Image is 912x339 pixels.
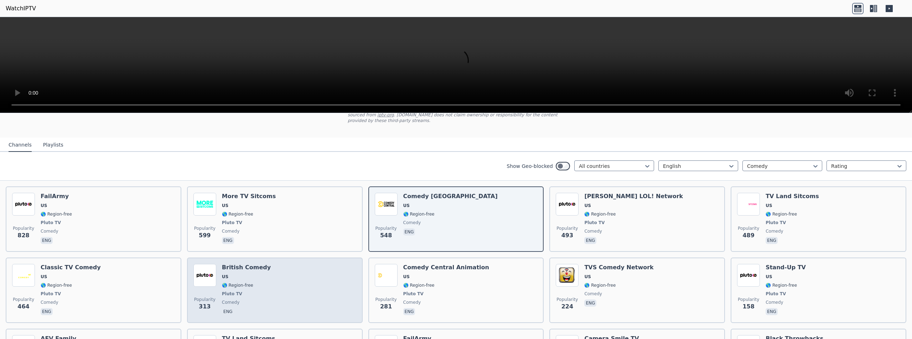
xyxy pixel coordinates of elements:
[584,274,591,280] span: US
[403,220,421,226] span: comedy
[222,193,276,200] h6: More TV Sitcoms
[6,4,36,13] a: WatchIPTV
[737,193,760,216] img: TV Land Sitcoms
[403,300,421,305] span: comedy
[41,274,47,280] span: US
[766,264,806,271] h6: Stand-Up TV
[584,193,683,200] h6: [PERSON_NAME] LOL! Network
[584,203,591,208] span: US
[584,264,653,271] h6: TVS Comedy Network
[766,228,783,234] span: comedy
[403,291,424,297] span: Pluto TV
[375,226,397,231] span: Popularity
[738,297,759,302] span: Popularity
[12,264,35,287] img: Classic TV Comedy
[584,228,602,234] span: comedy
[766,291,786,297] span: Pluto TV
[41,308,53,315] p: eng
[403,308,415,315] p: eng
[222,228,240,234] span: comedy
[41,220,61,226] span: Pluto TV
[556,193,579,216] img: Kevin Hart's LOL! Network
[766,211,797,217] span: 🌎 Region-free
[17,302,29,311] span: 464
[403,282,435,288] span: 🌎 Region-free
[556,226,578,231] span: Popularity
[41,282,72,288] span: 🌎 Region-free
[403,211,435,217] span: 🌎 Region-free
[380,231,392,240] span: 548
[584,237,596,244] p: eng
[584,220,605,226] span: Pluto TV
[561,231,573,240] span: 493
[13,297,34,302] span: Popularity
[12,193,35,216] img: FailArmy
[41,193,72,200] h6: FailArmy
[766,237,778,244] p: eng
[194,226,216,231] span: Popularity
[556,264,579,287] img: TVS Comedy Network
[380,302,392,311] span: 281
[222,274,228,280] span: US
[41,300,58,305] span: comedy
[766,203,772,208] span: US
[41,228,58,234] span: comedy
[222,211,253,217] span: 🌎 Region-free
[375,297,397,302] span: Popularity
[199,231,211,240] span: 599
[766,308,778,315] p: eng
[375,193,398,216] img: Comedy Central East
[43,138,63,152] button: Playlists
[507,163,553,170] label: Show Geo-blocked
[17,231,29,240] span: 828
[584,291,602,297] span: comedy
[766,193,819,200] h6: TV Land Sitcoms
[193,264,216,287] img: British Comedy
[766,282,797,288] span: 🌎 Region-free
[403,228,415,235] p: eng
[13,226,34,231] span: Popularity
[348,106,564,123] p: [DOMAIN_NAME] does not host or serve any video content directly. All streams available here are s...
[403,264,489,271] h6: Comedy Central Animation
[556,297,578,302] span: Popularity
[222,291,242,297] span: Pluto TV
[375,264,398,287] img: Comedy Central Animation
[41,264,101,271] h6: Classic TV Comedy
[403,203,410,208] span: US
[766,300,783,305] span: comedy
[222,203,228,208] span: US
[193,193,216,216] img: More TV Sitcoms
[737,264,760,287] img: Stand-Up TV
[766,220,786,226] span: Pluto TV
[41,237,53,244] p: eng
[403,193,498,200] h6: Comedy [GEOGRAPHIC_DATA]
[584,282,616,288] span: 🌎 Region-free
[222,308,234,315] p: eng
[738,226,759,231] span: Popularity
[742,231,754,240] span: 489
[222,237,234,244] p: eng
[222,282,253,288] span: 🌎 Region-free
[584,300,596,307] p: eng
[41,211,72,217] span: 🌎 Region-free
[222,264,271,271] h6: British Comedy
[742,302,754,311] span: 158
[41,291,61,297] span: Pluto TV
[199,302,211,311] span: 313
[766,274,772,280] span: US
[561,302,573,311] span: 224
[222,300,240,305] span: comedy
[41,203,47,208] span: US
[9,138,32,152] button: Channels
[377,112,394,117] a: iptv-org
[403,274,410,280] span: US
[584,211,616,217] span: 🌎 Region-free
[222,220,242,226] span: Pluto TV
[194,297,216,302] span: Popularity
